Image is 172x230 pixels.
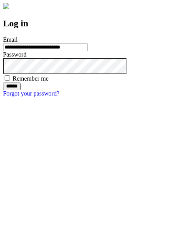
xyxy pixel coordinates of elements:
[3,3,9,9] img: logo-4e3dc11c47720685a147b03b5a06dd966a58ff35d612b21f08c02c0306f2b779.png
[3,36,18,43] label: Email
[3,51,26,58] label: Password
[3,18,169,29] h2: Log in
[3,90,59,97] a: Forgot your password?
[13,75,49,82] label: Remember me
